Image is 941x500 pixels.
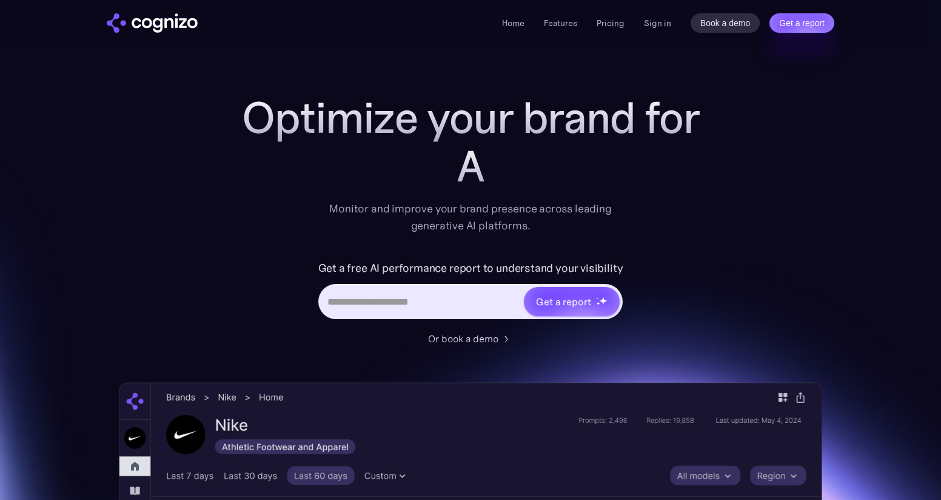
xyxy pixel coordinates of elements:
a: Book a demo [691,13,760,33]
img: star [596,297,598,299]
img: star [599,297,607,305]
div: Get a report [536,294,591,309]
img: cognizo logo [107,13,198,33]
a: Get a report [769,13,834,33]
a: Home [502,18,524,29]
a: home [107,13,198,33]
a: Get a reportstarstarstar [523,286,621,317]
h1: Optimize your brand for [228,93,713,142]
a: Pricing [597,18,625,29]
img: star [596,302,600,306]
a: Sign in [644,16,671,30]
form: Hero URL Input Form [318,258,623,325]
div: Monitor and improve your brand presence across leading generative AI platforms. [321,200,620,234]
div: Or book a demo [428,331,498,346]
a: Features [544,18,577,29]
div: A [228,142,713,191]
label: Get a free AI performance report to understand your visibility [318,258,623,278]
a: Or book a demo [428,331,513,346]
